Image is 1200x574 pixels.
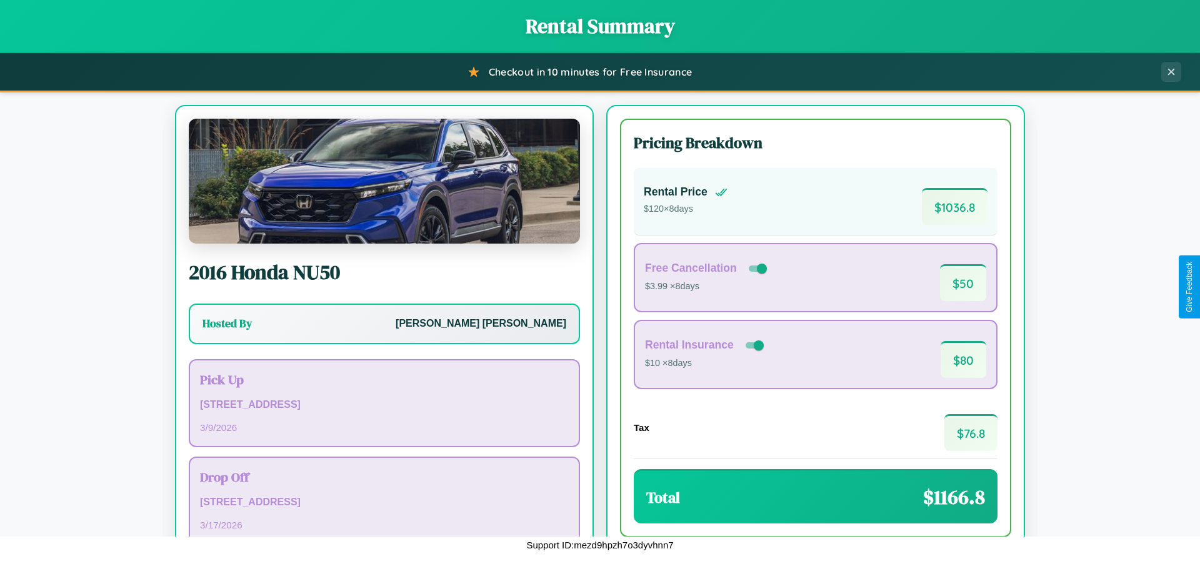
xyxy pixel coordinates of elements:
[189,259,580,286] h2: 2016 Honda NU50
[12,12,1187,40] h1: Rental Summary
[646,487,680,508] h3: Total
[200,493,569,512] p: [STREET_ADDRESS]
[645,279,769,295] p: $3.99 × 8 days
[189,119,580,244] img: Honda NU50
[526,537,673,553] p: Support ID: mezd9hpzh7o3dyvhnn7
[923,483,985,511] span: $ 1166.8
[941,341,986,378] span: $ 80
[922,188,987,225] span: $ 1036.8
[645,339,734,352] h4: Rental Insurance
[200,370,569,388] h3: Pick Up
[202,316,252,331] h3: Hosted By
[489,66,692,78] span: Checkout in 10 minutes for Free Insurance
[200,396,569,414] p: [STREET_ADDRESS]
[645,262,737,275] h4: Free Cancellation
[634,422,649,433] h4: Tax
[644,201,727,217] p: $ 120 × 8 days
[644,186,707,199] h4: Rental Price
[944,414,997,451] span: $ 76.8
[940,264,986,301] span: $ 50
[634,132,997,153] h3: Pricing Breakdown
[396,315,566,333] p: [PERSON_NAME] [PERSON_NAME]
[200,468,569,486] h3: Drop Off
[1185,262,1194,312] div: Give Feedback
[200,419,569,436] p: 3 / 9 / 2026
[645,355,766,372] p: $10 × 8 days
[200,517,569,533] p: 3 / 17 / 2026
